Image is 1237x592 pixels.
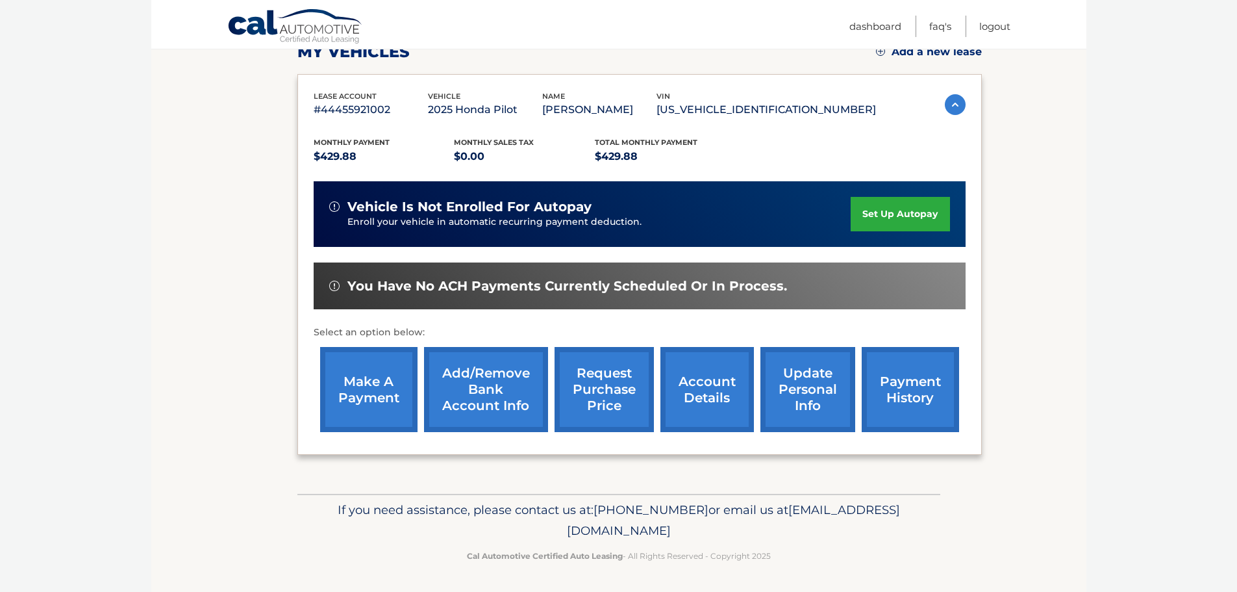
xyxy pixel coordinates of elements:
[656,92,670,101] span: vin
[454,138,534,147] span: Monthly sales Tax
[329,201,340,212] img: alert-white.svg
[347,199,592,215] span: vehicle is not enrolled for autopay
[555,347,654,432] a: request purchase price
[314,148,455,166] p: $429.88
[851,197,949,231] a: set up autopay
[297,42,410,62] h2: my vehicles
[428,101,542,119] p: 2025 Honda Pilot
[656,101,876,119] p: [US_VEHICLE_IDENTIFICATION_NUMBER]
[979,16,1010,37] a: Logout
[595,138,697,147] span: Total Monthly Payment
[467,551,623,561] strong: Cal Automotive Certified Auto Leasing
[329,281,340,291] img: alert-white.svg
[760,347,855,432] a: update personal info
[876,45,982,58] a: Add a new lease
[347,278,787,294] span: You have no ACH payments currently scheduled or in process.
[227,8,364,46] a: Cal Automotive
[428,92,460,101] span: vehicle
[945,94,966,115] img: accordion-active.svg
[347,215,851,229] p: Enroll your vehicle in automatic recurring payment deduction.
[542,92,565,101] span: name
[454,148,595,166] p: $0.00
[424,347,548,432] a: Add/Remove bank account info
[929,16,951,37] a: FAQ's
[567,502,900,538] span: [EMAIL_ADDRESS][DOMAIN_NAME]
[320,347,418,432] a: make a payment
[314,92,377,101] span: lease account
[314,138,390,147] span: Monthly Payment
[862,347,959,432] a: payment history
[594,502,708,517] span: [PHONE_NUMBER]
[849,16,901,37] a: Dashboard
[876,47,885,56] img: add.svg
[595,148,736,166] p: $429.88
[660,347,754,432] a: account details
[542,101,656,119] p: [PERSON_NAME]
[306,500,932,541] p: If you need assistance, please contact us at: or email us at
[314,325,966,341] p: Select an option below:
[306,549,932,563] p: - All Rights Reserved - Copyright 2025
[314,101,428,119] p: #44455921002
